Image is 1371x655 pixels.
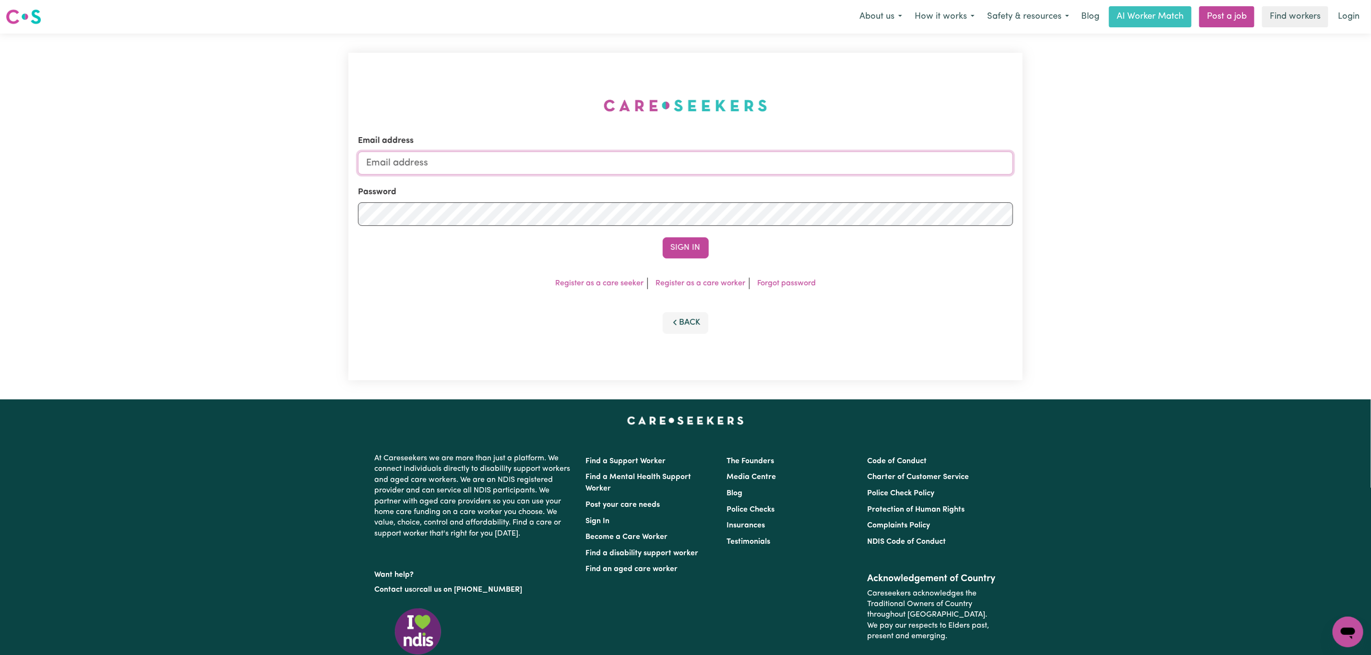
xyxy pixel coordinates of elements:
a: Contact us [375,586,413,594]
a: Complaints Policy [867,522,930,529]
a: Careseekers home page [627,417,744,424]
button: Back [663,312,709,333]
a: Insurances [727,522,765,529]
a: Forgot password [757,280,816,287]
p: Want help? [375,566,574,580]
a: NDIS Code of Conduct [867,538,946,546]
a: call us on [PHONE_NUMBER] [420,586,523,594]
a: Protection of Human Rights [867,506,965,514]
p: At Careseekers we are more than just a platform. We connect individuals directly to disability su... [375,449,574,543]
p: or [375,581,574,599]
a: Become a Care Worker [586,533,668,541]
label: Email address [358,135,414,147]
a: Post your care needs [586,501,660,509]
input: Email address [358,152,1013,175]
a: Blog [1075,6,1105,27]
a: Post a job [1199,6,1254,27]
a: Testimonials [727,538,770,546]
a: Find an aged care worker [586,565,678,573]
p: Careseekers acknowledges the Traditional Owners of Country throughout [GEOGRAPHIC_DATA]. We pay o... [867,585,996,646]
a: Find a Mental Health Support Worker [586,473,691,492]
a: Careseekers logo [6,6,41,28]
a: Find a Support Worker [586,457,666,465]
a: Sign In [586,517,610,525]
label: Password [358,186,396,199]
a: Find a disability support worker [586,550,699,557]
a: Blog [727,490,742,497]
a: Login [1332,6,1365,27]
a: Find workers [1262,6,1328,27]
button: How it works [908,7,981,27]
a: Police Checks [727,506,775,514]
button: About us [853,7,908,27]
a: AI Worker Match [1109,6,1192,27]
a: Police Check Policy [867,490,934,497]
h2: Acknowledgement of Country [867,573,996,585]
a: Code of Conduct [867,457,927,465]
a: The Founders [727,457,774,465]
button: Sign In [663,237,709,258]
img: Careseekers logo [6,8,41,25]
a: Register as a care worker [656,280,745,287]
button: Safety & resources [981,7,1075,27]
a: Media Centre [727,473,776,481]
a: Charter of Customer Service [867,473,969,481]
a: Register as a care seeker [555,280,644,287]
iframe: Button to launch messaging window, conversation in progress [1333,617,1363,647]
